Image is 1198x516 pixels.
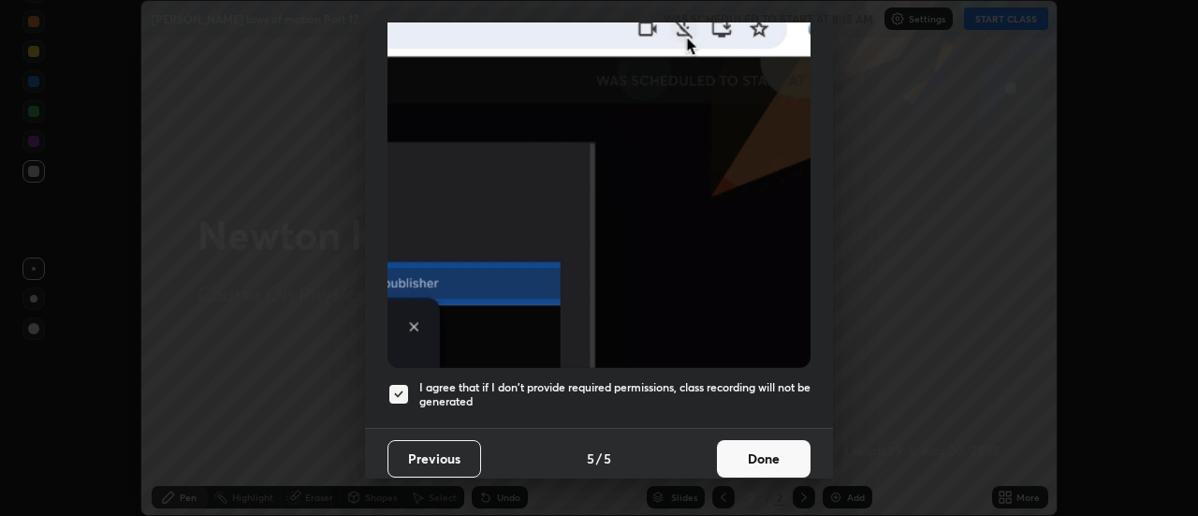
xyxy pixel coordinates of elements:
[387,440,481,478] button: Previous
[717,440,811,478] button: Done
[419,380,811,409] h5: I agree that if I don't provide required permissions, class recording will not be generated
[604,449,611,468] h4: 5
[587,449,594,468] h4: 5
[596,449,602,468] h4: /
